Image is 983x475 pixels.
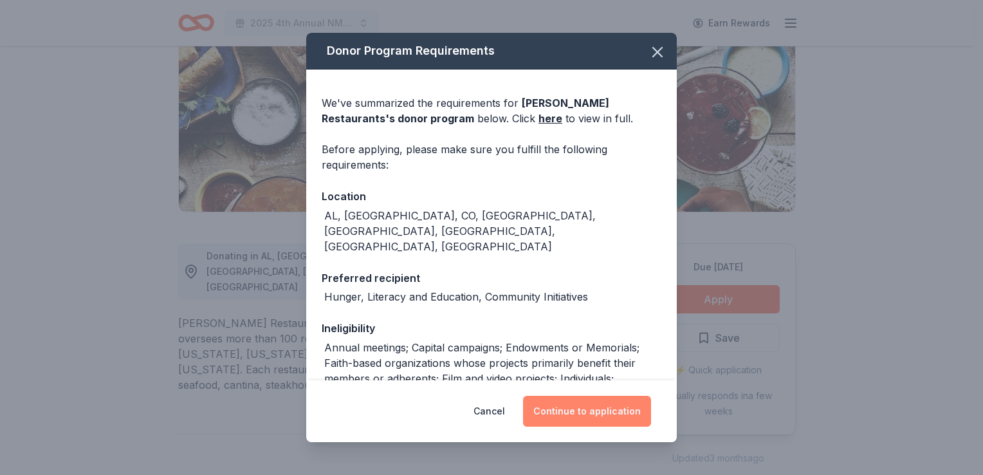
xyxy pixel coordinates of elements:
[322,188,661,205] div: Location
[324,340,661,448] div: Annual meetings; Capital campaigns; Endowments or Memorials; Faith-based organizations whose proj...
[322,270,661,286] div: Preferred recipient
[523,396,651,427] button: Continue to application
[322,95,661,126] div: We've summarized the requirements for below. Click to view in full.
[322,320,661,337] div: Ineligibility
[324,208,661,254] div: AL, [GEOGRAPHIC_DATA], CO, [GEOGRAPHIC_DATA], [GEOGRAPHIC_DATA], [GEOGRAPHIC_DATA], [GEOGRAPHIC_D...
[324,289,588,304] div: Hunger, Literacy and Education, Community Initiatives
[538,111,562,126] a: here
[473,396,505,427] button: Cancel
[306,33,677,70] div: Donor Program Requirements
[322,142,661,172] div: Before applying, please make sure you fulfill the following requirements:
